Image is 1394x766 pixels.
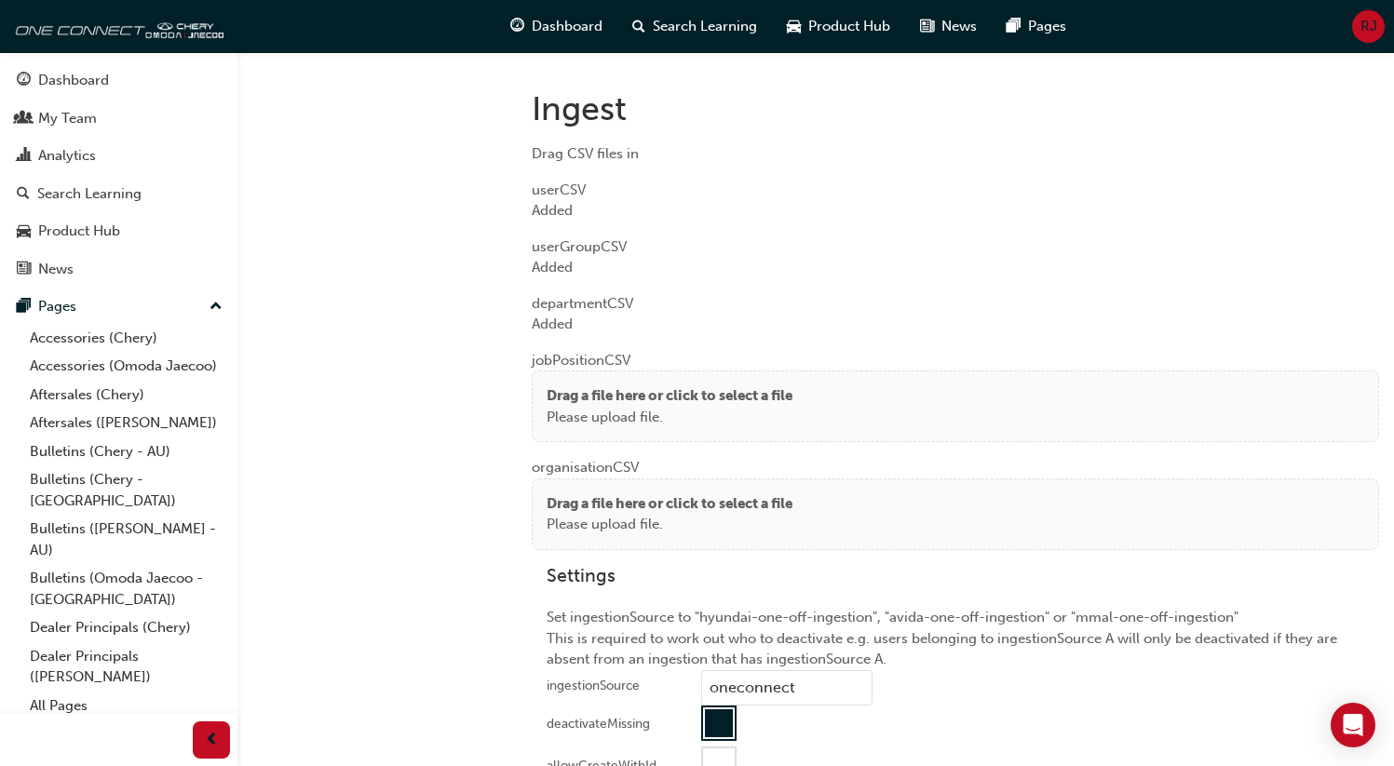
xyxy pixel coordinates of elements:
[22,564,230,613] a: Bulletins (Omoda Jaecoo - [GEOGRAPHIC_DATA])
[17,299,31,316] span: pages-icon
[532,143,1379,165] div: Drag CSV files in
[22,437,230,466] a: Bulletins (Chery - AU)
[532,278,1379,335] div: department CSV
[532,442,1379,550] div: organisation CSV
[992,7,1081,46] a: pages-iconPages
[532,335,1379,443] div: jobPosition CSV
[653,16,757,37] span: Search Learning
[22,409,230,437] a: Aftersales ([PERSON_NAME])
[38,221,120,242] div: Product Hub
[38,145,96,167] div: Analytics
[7,60,230,289] button: DashboardMy TeamAnalyticsSearch LearningProduct HubNews
[787,15,801,38] span: car-icon
[532,200,1379,222] div: Added
[38,259,74,280] div: News
[808,16,890,37] span: Product Hub
[547,493,792,515] p: Drag a file here or click to select a file
[920,15,934,38] span: news-icon
[22,692,230,720] a: All Pages
[17,223,31,240] span: car-icon
[17,148,31,165] span: chart-icon
[617,7,772,46] a: search-iconSearch Learning
[701,670,873,706] input: ingestionSource
[532,16,602,37] span: Dashboard
[22,381,230,410] a: Aftersales (Chery)
[22,352,230,381] a: Accessories (Omoda Jaecoo)
[17,111,31,128] span: people-icon
[532,88,1379,129] h1: Ingest
[17,186,30,203] span: search-icon
[22,642,230,692] a: Dealer Principals ([PERSON_NAME])
[38,108,97,129] div: My Team
[1007,15,1021,38] span: pages-icon
[210,295,223,319] span: up-icon
[532,222,1379,278] div: userGroup CSV
[37,183,142,205] div: Search Learning
[632,15,645,38] span: search-icon
[532,478,1379,550] div: Drag a file here or click to select a filePlease upload file.
[7,289,230,324] button: Pages
[547,677,640,695] div: ingestionSource
[1331,703,1375,747] div: Open Intercom Messenger
[38,296,76,317] div: Pages
[7,252,230,287] a: News
[22,465,230,515] a: Bulletins (Chery - [GEOGRAPHIC_DATA])
[905,7,992,46] a: news-iconNews
[17,262,31,278] span: news-icon
[7,139,230,173] a: Analytics
[532,165,1379,222] div: user CSV
[547,565,1364,586] h3: Settings
[22,515,230,564] a: Bulletins ([PERSON_NAME] - AU)
[7,214,230,249] a: Product Hub
[38,70,109,91] div: Dashboard
[17,73,31,89] span: guage-icon
[532,257,1379,278] div: Added
[510,15,524,38] span: guage-icon
[941,16,977,37] span: News
[1360,16,1377,37] span: RJ
[22,613,230,642] a: Dealer Principals (Chery)
[547,514,792,535] p: Please upload file.
[547,407,792,428] p: Please upload file.
[547,715,650,733] div: deactivateMissing
[772,7,905,46] a: car-iconProduct Hub
[1352,10,1385,43] button: RJ
[205,729,219,752] span: prev-icon
[7,177,230,211] a: Search Learning
[495,7,617,46] a: guage-iconDashboard
[532,370,1379,442] div: Drag a file here or click to select a filePlease upload file.
[7,101,230,136] a: My Team
[7,63,230,98] a: Dashboard
[532,314,1379,335] div: Added
[547,385,792,407] p: Drag a file here or click to select a file
[22,324,230,353] a: Accessories (Chery)
[9,7,223,45] img: oneconnect
[1028,16,1066,37] span: Pages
